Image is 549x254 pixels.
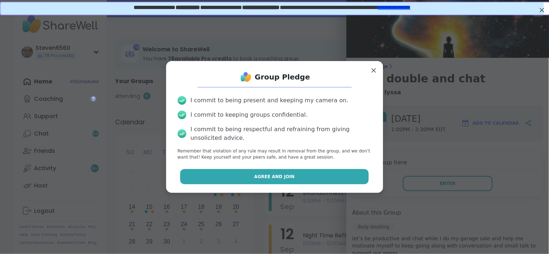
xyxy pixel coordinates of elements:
[255,72,310,82] h1: Group Pledge
[180,169,369,184] button: Agree and Join
[191,111,308,119] div: I commit to keeping groups confidential.
[178,148,372,160] p: Remember that violation of any rule may result in removal from the group, and we don’t want that!...
[191,125,372,142] div: I commit to being respectful and refraining from giving unsolicited advice.
[90,96,96,102] iframe: Spotlight
[239,70,253,84] img: ShareWell Logo
[254,173,295,180] span: Agree and Join
[191,96,349,105] div: I commit to being present and keeping my camera on.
